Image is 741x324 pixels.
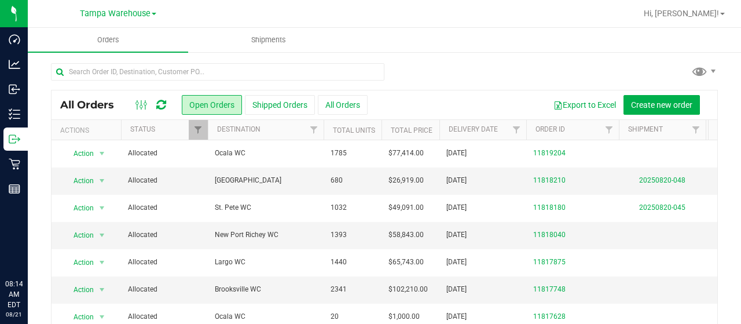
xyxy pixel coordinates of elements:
span: [DATE] [446,230,467,241]
span: 20 [331,311,339,322]
div: Actions [60,126,116,134]
p: 08:14 AM EDT [5,279,23,310]
span: All Orders [60,99,126,111]
inline-svg: Retail [9,158,20,170]
span: 41 [713,172,732,189]
span: $1,000.00 [388,311,420,322]
span: $58,843.00 [388,230,424,241]
span: 67 [713,199,732,216]
span: 81 [713,227,732,243]
span: $26,919.00 [388,175,424,186]
inline-svg: Inbound [9,83,20,95]
a: Filter [305,120,324,140]
a: Shipment [628,125,663,133]
span: Allocated [128,148,201,159]
span: $102,210.00 [388,284,428,295]
a: Destination [217,125,261,133]
span: 1785 [331,148,347,159]
a: 11818180 [533,202,566,213]
span: $49,091.00 [388,202,424,213]
span: Hi, [PERSON_NAME]! [644,9,719,18]
span: select [95,254,109,271]
span: 1032 [331,202,347,213]
span: Allocated [128,284,201,295]
a: 11817748 [533,284,566,295]
inline-svg: Dashboard [9,34,20,45]
span: $65,743.00 [388,257,424,268]
inline-svg: Inventory [9,108,20,120]
a: Orders [28,28,188,52]
a: Filter [507,120,526,140]
span: [DATE] [446,202,467,213]
span: 140 [713,281,736,298]
span: Action [63,282,94,298]
span: 107 [713,145,736,162]
a: Total Units [333,126,375,134]
span: [DATE] [446,148,467,159]
span: Action [63,173,94,189]
span: Create new order [631,100,692,110]
span: [DATE] [446,311,467,322]
inline-svg: Outbound [9,133,20,145]
a: Filter [189,120,208,140]
span: Action [63,145,94,162]
button: All Orders [318,95,368,115]
a: Shipments [188,28,349,52]
span: 2341 [331,284,347,295]
span: Largo WC [215,257,317,268]
a: Total Price [391,126,432,134]
button: Shipped Orders [245,95,315,115]
span: Allocated [128,230,201,241]
button: Create new order [623,95,700,115]
p: 08/21 [5,310,23,319]
span: Tampa Warehouse [80,9,151,19]
iframe: Resource center [12,231,46,266]
inline-svg: Analytics [9,59,20,70]
a: 11819204 [533,148,566,159]
span: 680 [331,175,343,186]
a: Filter [600,120,619,140]
span: Allocated [128,202,201,213]
span: Ocala WC [215,148,317,159]
span: Allocated [128,257,201,268]
span: Orders [82,35,135,45]
span: [DATE] [446,284,467,295]
button: Open Orders [182,95,242,115]
a: Filter [687,120,706,140]
span: 1440 [331,257,347,268]
button: Export to Excel [546,95,623,115]
span: select [95,282,109,298]
a: Order ID [535,125,565,133]
span: select [95,200,109,216]
a: 11817875 [533,257,566,268]
span: St. Pete WC [215,202,317,213]
inline-svg: Reports [9,183,20,195]
span: select [95,173,109,189]
span: Allocated [128,311,201,322]
span: Brooksville WC [215,284,317,295]
span: Action [63,200,94,216]
span: Action [63,254,94,271]
input: Search Order ID, Destination, Customer PO... [51,63,384,81]
span: [GEOGRAPHIC_DATA] [215,175,317,186]
span: [DATE] [446,257,467,268]
span: 1393 [331,230,347,241]
span: select [95,227,109,243]
a: Status [130,125,155,133]
span: $77,414.00 [388,148,424,159]
span: Action [63,227,94,243]
a: 11818210 [533,175,566,186]
a: Delivery Date [449,125,498,133]
a: 11817628 [533,311,566,322]
a: 20250820-048 [639,176,685,184]
span: select [95,145,109,162]
a: 20250820-045 [639,203,685,212]
span: Allocated [128,175,201,186]
span: 84 [713,254,732,271]
span: Ocala WC [215,311,317,322]
span: [DATE] [446,175,467,186]
iframe: Resource center unread badge [34,230,48,243]
a: 11818040 [533,230,566,241]
span: Shipments [236,35,302,45]
span: New Port Richey WC [215,230,317,241]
